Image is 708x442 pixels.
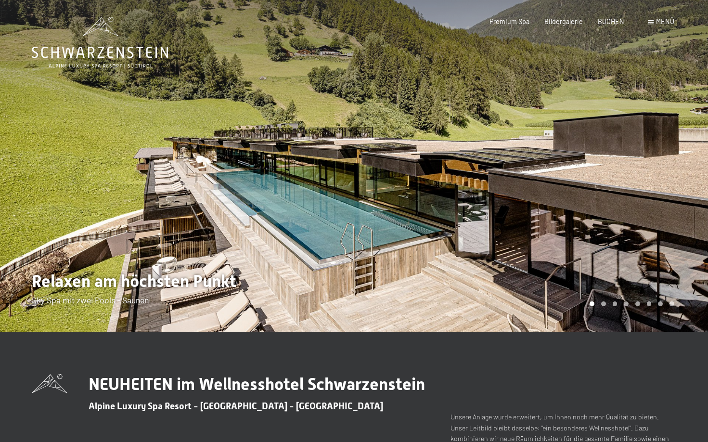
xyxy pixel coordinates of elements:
[647,301,652,306] div: Carousel Page 6
[613,301,618,306] div: Carousel Page 3
[586,301,674,306] div: Carousel Pagination
[89,374,425,394] span: NEUHEITEN im Wellnesshotel Schwarzenstein
[601,301,606,306] div: Carousel Page 2
[489,17,529,26] a: Premium Spa
[635,301,640,306] div: Carousel Page 5
[89,401,383,412] span: Alpine Luxury Spa Resort - [GEOGRAPHIC_DATA] - [GEOGRAPHIC_DATA]
[598,17,624,26] a: BUCHEN
[544,17,583,26] a: Bildergalerie
[590,301,594,306] div: Carousel Page 1 (Current Slide)
[669,301,674,306] div: Carousel Page 8
[658,301,663,306] div: Carousel Page 7
[624,301,629,306] div: Carousel Page 4
[656,17,674,26] span: Menü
